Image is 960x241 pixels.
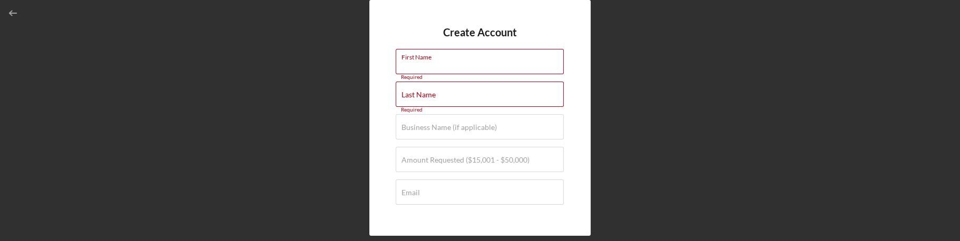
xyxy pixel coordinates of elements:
label: Amount Requested ($15,001 - $50,000) [401,156,530,164]
div: Required [396,107,564,113]
div: Required [396,74,564,81]
label: Business Name (if applicable) [401,123,497,132]
label: Email [401,188,420,197]
h4: Create Account [443,26,517,38]
label: First Name [401,49,564,61]
label: Last Name [401,91,436,99]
